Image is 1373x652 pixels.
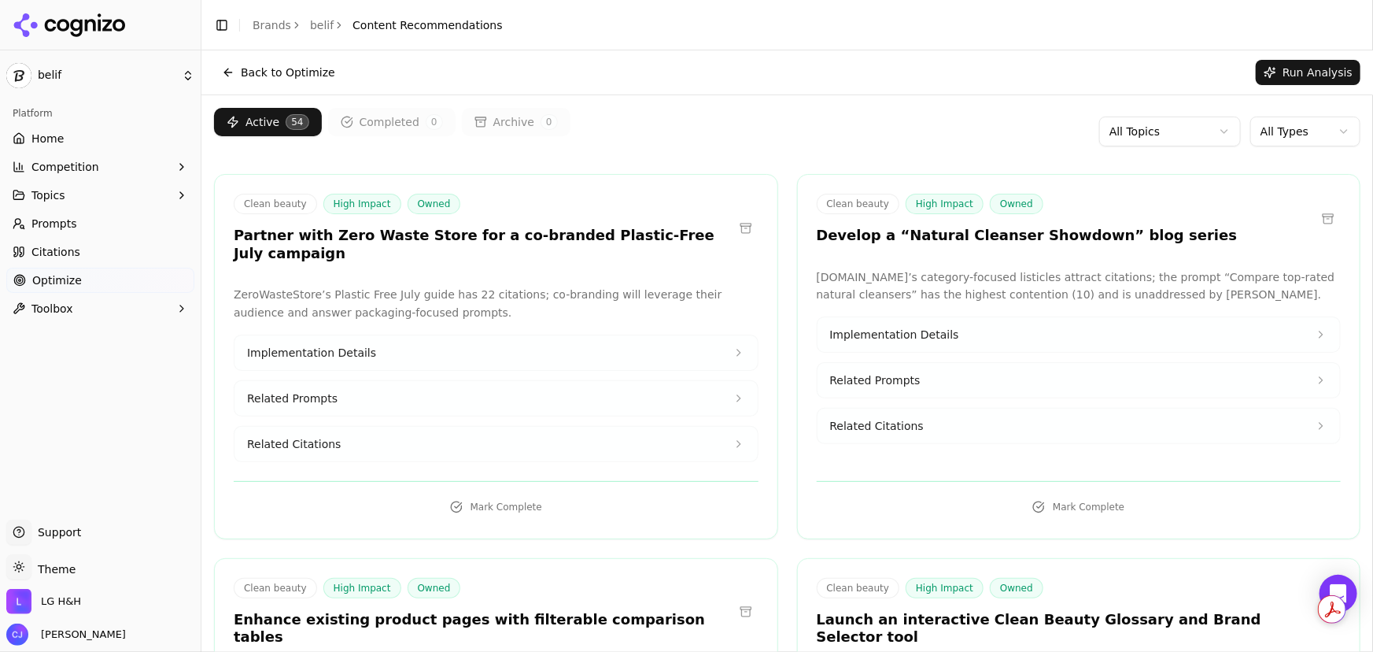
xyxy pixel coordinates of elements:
a: belif [310,17,334,33]
span: [PERSON_NAME] [35,628,126,642]
button: Back to Optimize [214,60,343,85]
button: Archive0 [462,108,570,136]
span: Optimize [32,272,82,288]
button: Active54 [214,108,322,136]
span: Clean beauty [234,194,317,214]
span: Owned [990,194,1043,214]
span: High Impact [323,194,401,214]
span: LG H&H [41,595,81,609]
button: Topics [6,183,194,208]
span: Content Recommendations [352,17,502,33]
span: Implementation Details [247,345,376,361]
img: belif [6,63,31,88]
span: High Impact [323,578,401,598]
button: Related Prompts [234,381,758,416]
button: Completed0 [328,108,456,136]
div: Platform [6,101,194,126]
button: Open organization switcher [6,589,81,614]
button: Archive recommendation [1316,599,1341,624]
h3: Partner with Zero Waste Store for a co-branded Plastic-Free July campaign [234,227,733,262]
span: Theme [31,563,76,576]
button: Mark Complete [817,495,1342,520]
button: Toolbox [6,296,194,321]
span: Topics [31,187,65,203]
button: Implementation Details [234,335,758,370]
span: Support [31,524,81,540]
button: Open user button [6,624,126,646]
span: 0 [426,114,443,130]
span: Implementation Details [830,327,959,343]
h3: Develop a “Natural Cleanser Showdown” blog series [817,227,1238,245]
span: Toolbox [31,301,73,317]
button: Archive recommendation [733,599,758,624]
button: Mark Complete [234,495,758,520]
p: [DOMAIN_NAME]’s category-focused listicles attract citations; the prompt “Compare top-rated natur... [817,269,1342,305]
button: Related Citations [818,409,1341,443]
span: belif [38,69,175,83]
a: Home [6,126,194,151]
span: High Impact [906,578,984,598]
div: Open Intercom Messenger [1319,575,1357,613]
span: Competition [31,159,99,175]
button: Competition [6,154,194,180]
span: Related Citations [830,418,924,434]
span: Clean beauty [817,194,900,214]
a: Brands [253,19,291,31]
img: LG H&H [6,589,31,614]
span: Prompts [31,216,77,232]
span: Related Citations [247,436,341,452]
span: 54 [286,114,308,130]
span: Owned [990,578,1043,598]
h3: Enhance existing product pages with filterable comparison tables [234,611,733,646]
span: Owned [408,194,461,214]
img: Clay Johnson [6,624,28,646]
span: Related Prompts [247,391,338,406]
span: Related Prompts [830,372,921,388]
button: Related Citations [234,427,758,461]
button: Run Analysis [1256,60,1360,85]
button: Related Prompts [818,363,1341,398]
span: Owned [408,578,461,598]
span: High Impact [906,194,984,214]
span: 0 [541,114,558,130]
span: Citations [31,244,80,260]
button: Implementation Details [818,317,1341,352]
a: Prompts [6,211,194,236]
button: Archive recommendation [1316,206,1341,232]
span: Home [31,131,64,146]
a: Optimize [6,268,194,293]
p: ZeroWasteStore’s Plastic Free July guide has 22 citations; co-branding will leverage their audien... [234,286,758,322]
a: Citations [6,239,194,265]
span: Clean beauty [817,578,900,598]
h3: Launch an interactive Clean Beauty Glossary and Brand Selector tool [817,611,1316,646]
nav: breadcrumb [253,17,503,33]
button: Archive recommendation [733,216,758,241]
span: Clean beauty [234,578,317,598]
